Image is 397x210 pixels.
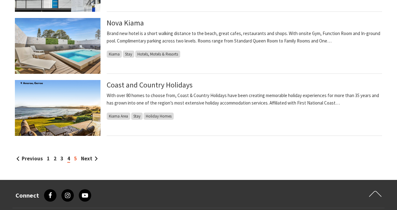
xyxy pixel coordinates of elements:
[74,155,77,162] a: 5
[123,51,134,58] span: Stay
[144,113,174,120] span: Holiday Homes
[107,92,382,107] p: With over 80 homes to choose from, Coast & Country Holidays have been creating memorable holiday ...
[16,155,43,162] a: Previous
[47,155,50,162] a: 1
[107,18,144,28] a: Nova Kiama
[107,30,382,45] p: Brand new hotel is a short walking distance to the beach, great cafes, restaurants and shops. Wit...
[107,80,193,90] a: Coast and Country Holidays
[54,155,56,162] a: 2
[81,155,98,162] a: Next
[107,51,122,58] span: Kiama
[15,18,100,74] img: Pool
[67,155,70,163] span: 4
[16,192,39,199] h3: Connect
[107,113,130,120] span: Kiama Area
[135,51,180,58] span: Hotels, Motels & Resorts
[131,113,143,120] span: Stay
[60,155,63,162] a: 3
